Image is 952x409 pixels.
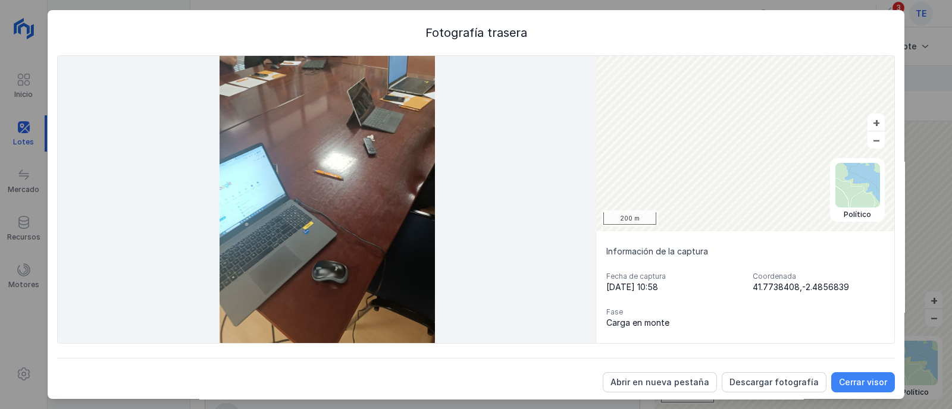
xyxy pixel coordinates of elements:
[606,281,738,293] div: [DATE] 10:58
[606,307,738,317] div: Fase
[58,56,597,343] img: https://storage.googleapis.com/prod---trucker-nemus.appspot.com/images/807/807-2.jpg?X-Goog-Algor...
[606,246,885,257] div: Información de la captura
[57,24,895,41] div: Fotografía trasera
[835,163,880,207] img: political.webp
[603,372,717,392] button: Abrir en nueva pestaña
[722,372,826,392] button: Descargar fotografía
[606,317,738,329] div: Carga en monte
[839,376,887,388] div: Cerrar visor
[868,114,885,131] button: +
[753,281,885,293] div: 41.7738408,-2.4856839
[835,210,880,219] div: Político
[868,131,885,149] button: –
[610,376,709,388] div: Abrir en nueva pestaña
[753,272,885,281] div: Coordenada
[606,272,738,281] div: Fecha de captura
[831,372,895,392] button: Cerrar visor
[729,376,819,388] div: Descargar fotografía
